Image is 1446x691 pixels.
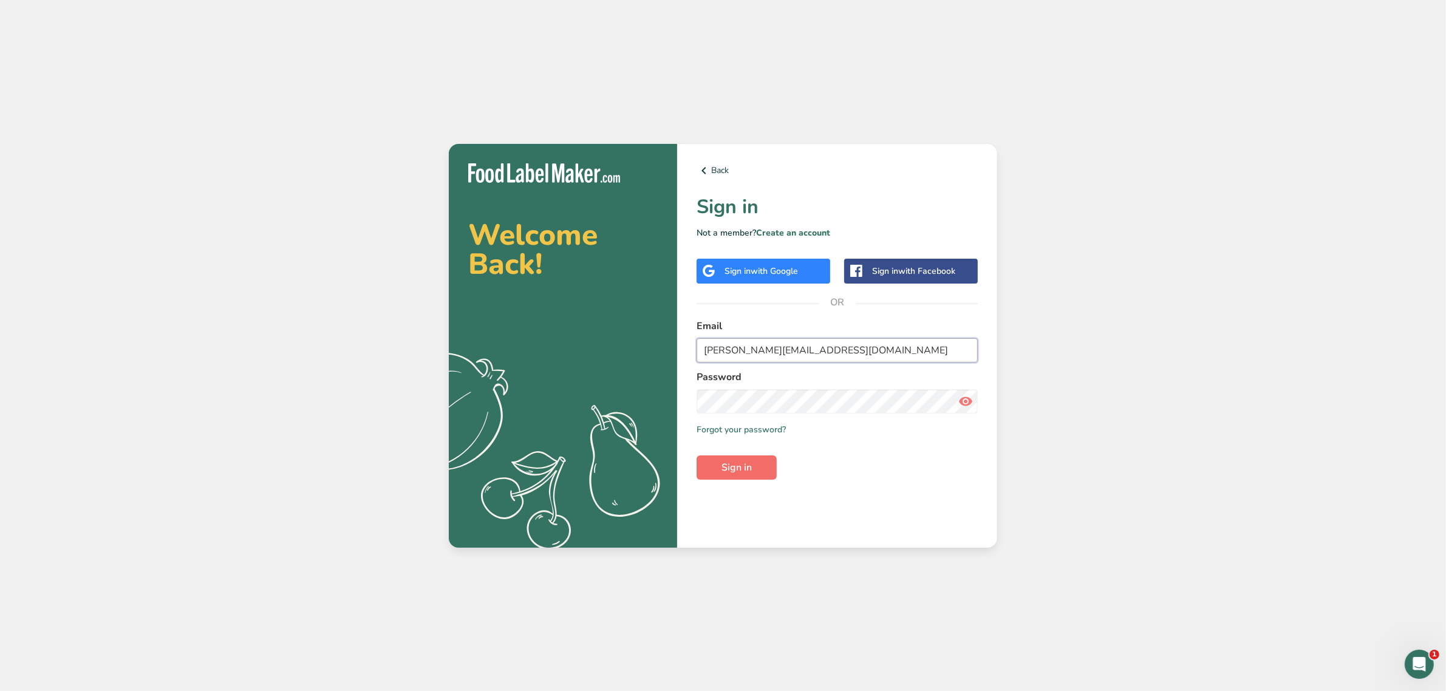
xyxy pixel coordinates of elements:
[721,460,752,475] span: Sign in
[697,319,978,333] label: Email
[1430,650,1439,659] span: 1
[819,284,856,321] span: OR
[872,265,955,277] div: Sign in
[468,220,658,279] h2: Welcome Back!
[697,370,978,384] label: Password
[697,455,777,480] button: Sign in
[1405,650,1434,679] iframe: Intercom live chat
[751,265,798,277] span: with Google
[697,338,978,363] input: Enter Your Email
[898,265,955,277] span: with Facebook
[697,423,786,436] a: Forgot your password?
[697,163,978,178] a: Back
[468,163,620,183] img: Food Label Maker
[697,226,978,239] p: Not a member?
[756,227,830,239] a: Create an account
[725,265,798,277] div: Sign in
[697,192,978,222] h1: Sign in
